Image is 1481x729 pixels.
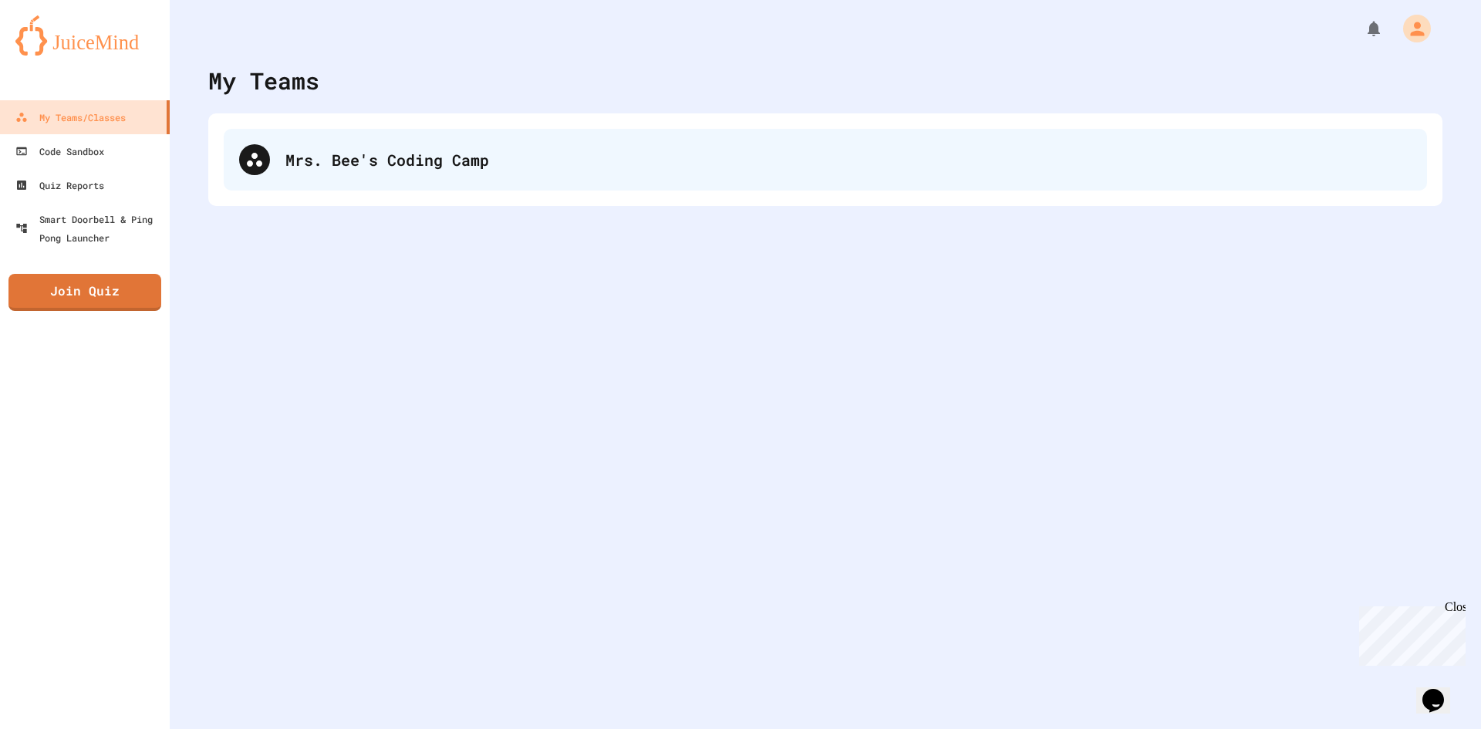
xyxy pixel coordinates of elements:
div: My Account [1387,11,1435,46]
iframe: chat widget [1353,600,1466,666]
div: Chat with us now!Close [6,6,106,98]
div: Code Sandbox [15,142,104,160]
iframe: chat widget [1416,667,1466,714]
img: logo-orange.svg [15,15,154,56]
div: Mrs. Bee's Coding Camp [285,148,1412,171]
div: My Notifications [1336,15,1387,42]
div: Smart Doorbell & Ping Pong Launcher [15,210,164,247]
div: My Teams/Classes [15,108,126,127]
div: My Teams [208,63,319,98]
div: Quiz Reports [15,176,104,194]
div: Mrs. Bee's Coding Camp [224,129,1427,191]
a: Join Quiz [8,274,161,311]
